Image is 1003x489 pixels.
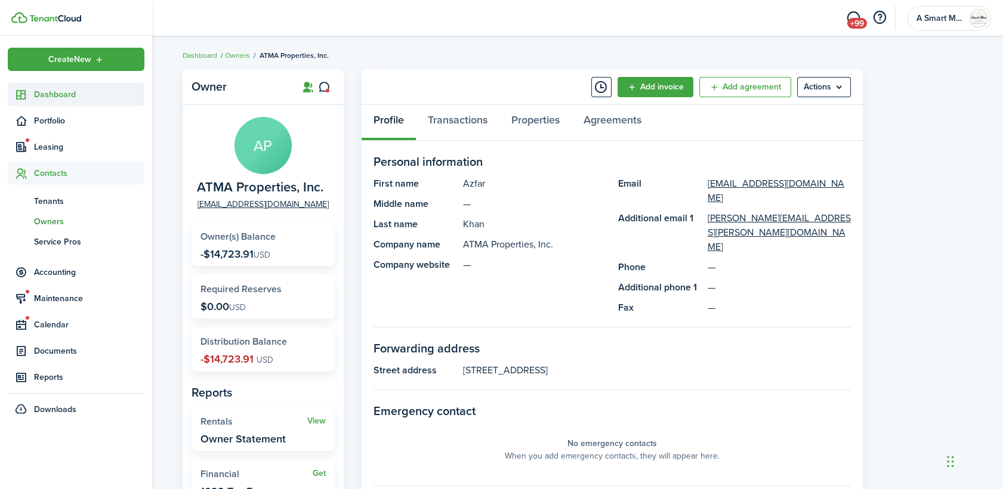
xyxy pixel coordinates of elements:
panel-main-title: Email [618,177,702,205]
panel-main-section-title: Personal information [374,153,851,171]
span: Documents [34,345,144,357]
panel-main-title: Additional phone 1 [618,280,702,295]
panel-main-description: ATMA Properties, Inc. [463,237,606,252]
p: $0.00 [200,301,246,312]
panel-main-section-title: Forwarding address [374,339,851,357]
a: Dashboard [183,50,217,61]
span: USD [257,354,273,366]
panel-main-section-title: Emergency contact [374,402,851,420]
span: ATMA Properties, Inc. [197,180,323,195]
a: [EMAIL_ADDRESS][DOMAIN_NAME] [197,198,329,211]
widget-stats-title: Distribution Balance [200,336,326,347]
span: Portfolio [34,114,144,127]
widget-stats-title: Financial [200,469,313,479]
panel-main-title: Middle name [374,197,457,211]
widget-stats-title: Required Reserves [200,284,326,295]
a: Add agreement [699,77,791,97]
p: -$14,723.91 [200,248,270,260]
a: [PERSON_NAME][EMAIL_ADDRESS][PERSON_NAME][DOMAIN_NAME] [708,211,851,254]
panel-main-title: Additional email 1 [618,211,702,254]
panel-main-title: Phone [618,260,702,274]
a: Tenants [8,191,144,211]
a: [EMAIL_ADDRESS][DOMAIN_NAME] [708,177,851,205]
span: Calendar [34,318,144,331]
panel-main-title: First name [374,177,457,191]
span: Reports [34,371,144,383]
span: Service Pros [34,236,144,248]
span: USD [229,301,246,314]
button: Open resource center [869,8,890,28]
a: Properties [499,105,572,141]
widget-stats-description: Owner Statement [200,433,286,445]
panel-main-description: — [708,301,851,315]
a: Messaging [842,3,865,33]
panel-main-placeholder-description: When you add emergency contacts, they will appear here. [505,450,720,462]
a: Service Pros [8,231,144,252]
img: TenantCloud [11,12,27,23]
span: Downloads [34,403,76,416]
a: Owners [8,211,144,231]
panel-main-title: Owner [192,80,287,94]
panel-main-title: Street address [374,363,457,377]
button: Timeline [591,77,612,97]
span: Maintenance [34,292,144,305]
menu-btn: Actions [797,77,851,97]
span: Accounting [34,266,144,278]
widget-stats-title: Rentals [200,416,307,427]
iframe: Chat Widget [943,432,1003,489]
a: Reports [8,366,144,389]
a: View [307,416,326,426]
panel-main-title: Company name [374,237,457,252]
span: Tenants [34,195,144,208]
panel-main-description: Khan [463,217,606,231]
panel-main-title: Company website [374,258,457,272]
button: Open menu [618,77,693,97]
widget-stats-title: Owner(s) Balance [200,231,326,242]
span: ATMA Properties, Inc. [260,50,329,61]
span: A Smart Move Property Management [916,14,964,23]
span: -$14,723.91 [200,351,254,367]
img: A Smart Move Property Management [969,9,988,28]
button: Add invoice [618,77,693,97]
span: Leasing [34,141,144,153]
span: Create New [48,55,91,64]
a: Owners [225,50,250,61]
a: Transactions [416,105,499,141]
panel-main-title: Fax [618,301,702,315]
a: Agreements [572,105,653,141]
span: USD [254,249,270,261]
div: Drag [947,444,954,479]
span: +99 [847,18,867,29]
panel-main-description: Azfar [463,177,606,191]
a: Dashboard [8,83,144,106]
a: Get [313,469,326,478]
panel-main-subtitle: Reports [192,383,335,401]
panel-main-placeholder-title: No emergency contacts [567,437,657,450]
button: Open menu [8,48,144,71]
avatar-text: AP [234,117,292,174]
img: TenantCloud [29,15,81,22]
span: Contacts [34,167,144,179]
panel-main-title: Last name [374,217,457,231]
span: Owners [34,215,144,228]
span: Dashboard [34,88,144,101]
button: Open menu [797,77,851,97]
panel-main-description: [STREET_ADDRESS] [463,363,851,377]
panel-main-description: — [463,197,606,211]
